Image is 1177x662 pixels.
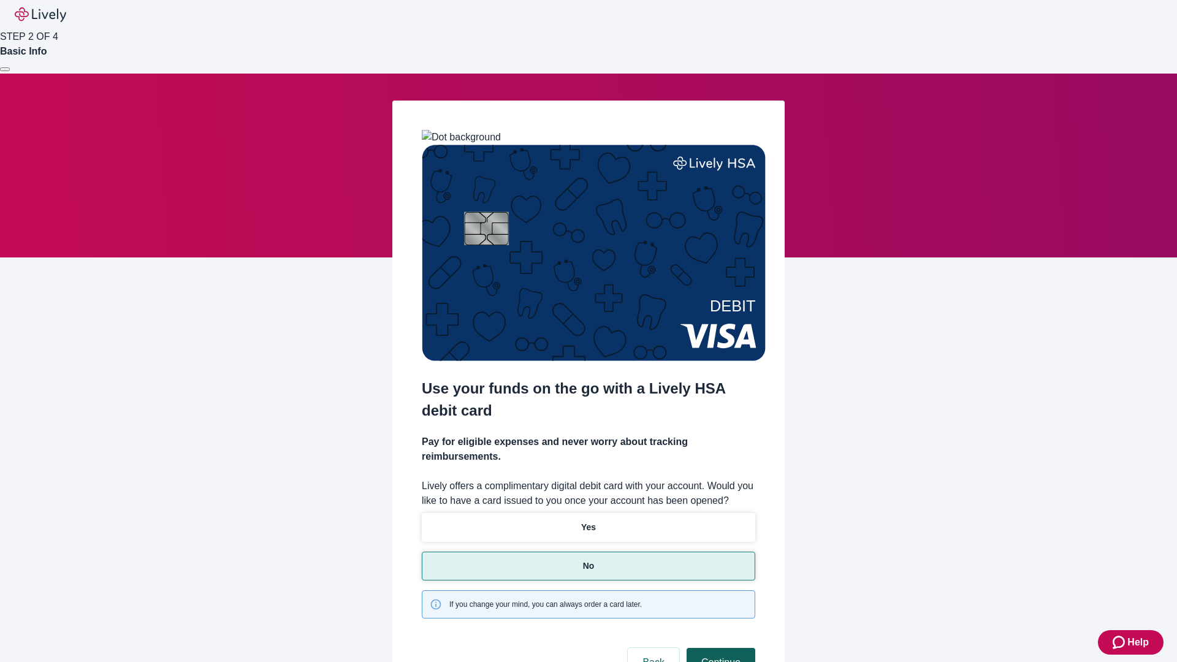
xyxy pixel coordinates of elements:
img: Dot background [422,130,501,145]
img: Debit card [422,145,766,361]
span: If you change your mind, you can always order a card later. [449,599,642,610]
span: Help [1127,635,1149,650]
h2: Use your funds on the go with a Lively HSA debit card [422,378,755,422]
label: Lively offers a complimentary digital debit card with your account. Would you like to have a card... [422,479,755,508]
svg: Zendesk support icon [1113,635,1127,650]
button: Yes [422,513,755,542]
h4: Pay for eligible expenses and never worry about tracking reimbursements. [422,435,755,464]
button: No [422,552,755,580]
p: No [583,560,595,573]
button: Zendesk support iconHelp [1098,630,1164,655]
img: Lively [15,7,66,22]
p: Yes [581,521,596,534]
